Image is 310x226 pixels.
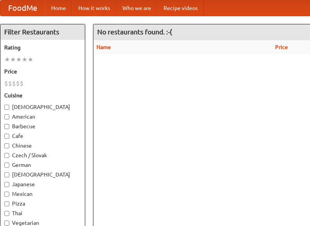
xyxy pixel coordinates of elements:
li: $ [16,79,20,88]
h5: Price [4,68,81,75]
label: [DEMOGRAPHIC_DATA] [4,171,81,178]
label: Barbecue [4,122,81,130]
a: Who we are [116,0,157,16]
h5: Rating [4,44,81,51]
h4: Filter Restaurants [0,24,85,40]
li: $ [8,79,12,88]
a: FoodMe [0,0,45,16]
input: Pizza [4,201,9,206]
input: Japanese [4,182,9,187]
label: German [4,161,81,169]
li: ★ [4,55,10,64]
li: ★ [10,55,16,64]
label: Thai [4,209,81,217]
a: Name [96,44,111,50]
li: ★ [28,55,33,64]
input: Mexican [4,192,9,197]
input: German [4,163,9,168]
h5: Cuisine [4,92,81,99]
label: American [4,113,81,121]
a: How it works [72,0,116,16]
li: $ [20,79,24,88]
ng-pluralize: No restaurants found. :-( [97,28,172,36]
a: Home [45,0,72,16]
label: Cafe [4,132,81,140]
input: Vegetarian [4,221,9,226]
label: [DEMOGRAPHIC_DATA] [4,103,81,111]
label: Japanese [4,180,81,188]
li: $ [12,79,16,88]
label: Chinese [4,142,81,150]
label: Czech / Slovak [4,151,81,159]
li: $ [4,79,8,88]
li: ★ [16,55,22,64]
a: Recipe videos [157,0,204,16]
input: American [4,114,9,119]
li: ★ [22,55,28,64]
a: Price [275,44,288,50]
input: Cafe [4,134,9,139]
label: Mexican [4,190,81,198]
input: Barbecue [4,124,9,129]
input: [DEMOGRAPHIC_DATA] [4,105,9,110]
input: [DEMOGRAPHIC_DATA] [4,172,9,177]
input: Thai [4,211,9,216]
input: Chinese [4,143,9,148]
input: Czech / Slovak [4,153,9,158]
label: Pizza [4,200,81,207]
